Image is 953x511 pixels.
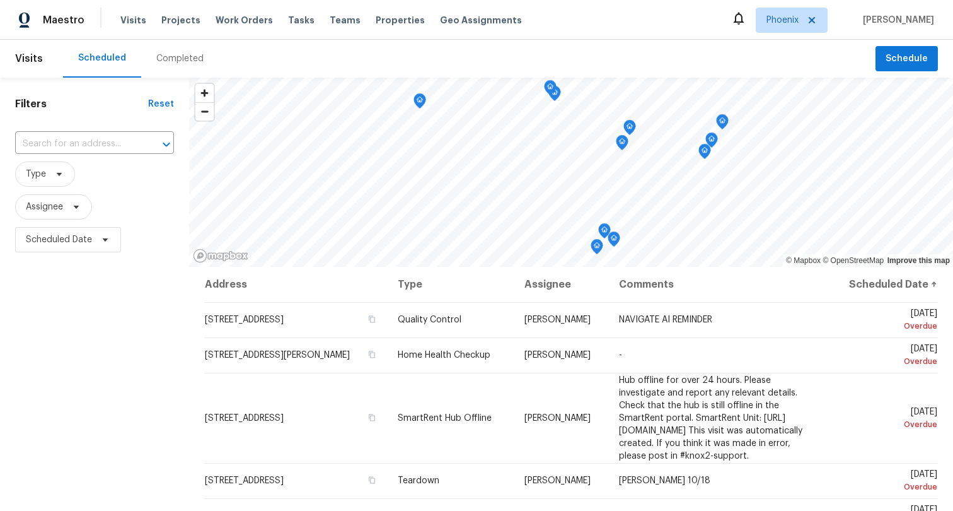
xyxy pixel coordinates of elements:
[716,114,729,134] div: Map marker
[766,14,799,26] span: Phoenix
[15,45,43,73] span: Visits
[886,51,928,67] span: Schedule
[698,144,711,163] div: Map marker
[829,267,938,302] th: Scheduled Date ↑
[376,14,425,26] span: Properties
[366,314,378,325] button: Copy Address
[839,309,937,332] span: [DATE]
[398,414,492,423] span: SmartRent Hub Offline
[189,78,953,267] canvas: Map
[148,98,174,110] div: Reset
[619,315,712,324] span: NAVIGATE AI REMINDER
[156,52,204,65] div: Completed
[514,267,609,302] th: Assignee
[839,418,937,431] div: Overdue
[26,233,92,246] span: Scheduled Date
[216,14,273,26] span: Work Orders
[398,351,490,360] span: Home Health Checkup
[398,315,461,324] span: Quality Control
[158,136,175,153] button: Open
[524,476,591,485] span: [PERSON_NAME]
[366,412,378,423] button: Copy Address
[413,93,426,113] div: Map marker
[205,315,284,324] span: [STREET_ADDRESS]
[330,14,361,26] span: Teams
[839,320,937,332] div: Overdue
[120,14,146,26] span: Visits
[398,476,439,485] span: Teardown
[786,256,821,265] a: Mapbox
[858,14,934,26] span: [PERSON_NAME]
[15,134,139,154] input: Search for an address...
[839,355,937,368] div: Overdue
[193,249,248,263] a: Mapbox homepage
[205,351,350,360] span: [STREET_ADDRESS][PERSON_NAME]
[875,46,938,72] button: Schedule
[288,16,315,25] span: Tasks
[195,103,214,120] span: Zoom out
[544,80,557,100] div: Map marker
[609,267,829,302] th: Comments
[705,132,718,152] div: Map marker
[616,135,628,155] div: Map marker
[161,14,200,26] span: Projects
[195,84,214,102] button: Zoom in
[366,349,378,360] button: Copy Address
[366,474,378,486] button: Copy Address
[204,267,388,302] th: Address
[823,256,884,265] a: OpenStreetMap
[440,14,522,26] span: Geo Assignments
[839,344,937,368] span: [DATE]
[839,481,937,493] div: Overdue
[15,98,148,110] h1: Filters
[524,414,591,423] span: [PERSON_NAME]
[388,267,514,302] th: Type
[205,476,284,485] span: [STREET_ADDRESS]
[619,376,802,461] span: Hub offline for over 24 hours. Please investigate and report any relevant details. Check that the...
[839,408,937,431] span: [DATE]
[43,14,84,26] span: Maestro
[26,201,63,213] span: Assignee
[623,120,636,139] div: Map marker
[205,414,284,423] span: [STREET_ADDRESS]
[524,315,591,324] span: [PERSON_NAME]
[591,239,603,259] div: Map marker
[26,168,46,180] span: Type
[839,470,937,493] span: [DATE]
[608,232,620,251] div: Map marker
[619,351,622,360] span: -
[887,256,950,265] a: Improve this map
[598,223,611,243] div: Map marker
[78,52,126,64] div: Scheduled
[619,476,710,485] span: [PERSON_NAME] 10/18
[524,351,591,360] span: [PERSON_NAME]
[195,102,214,120] button: Zoom out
